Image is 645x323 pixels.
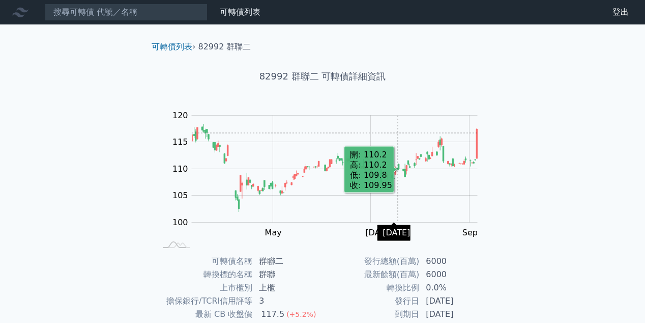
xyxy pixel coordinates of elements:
[286,310,316,318] span: (+5.2%)
[143,69,502,84] h1: 82992 群聯二 可轉債詳細資訊
[265,228,282,237] tspan: May
[156,281,253,294] td: 上市櫃別
[172,191,188,200] tspan: 105
[152,42,192,51] a: 可轉債列表
[322,294,420,308] td: 發行日
[152,41,195,53] li: ›
[420,294,489,308] td: [DATE]
[253,294,322,308] td: 3
[365,228,393,237] tspan: [DATE]
[253,255,322,268] td: 群聯二
[322,308,420,321] td: 到期日
[198,41,251,53] li: 82992 群聯二
[420,268,489,281] td: 6000
[172,218,188,227] tspan: 100
[45,4,208,21] input: 搜尋可轉債 代號／名稱
[253,268,322,281] td: 群聯
[420,308,489,321] td: [DATE]
[420,255,489,268] td: 6000
[156,294,253,308] td: 擔保銀行/TCRI信用評等
[604,4,637,20] a: 登出
[220,7,260,17] a: 可轉債列表
[156,308,253,321] td: 最新 CB 收盤價
[172,111,188,120] tspan: 120
[420,281,489,294] td: 0.0%
[253,281,322,294] td: 上櫃
[322,255,420,268] td: 發行總額(百萬)
[322,281,420,294] td: 轉換比例
[156,268,253,281] td: 轉換標的名稱
[462,228,478,237] tspan: Sep
[156,255,253,268] td: 可轉債名稱
[167,111,493,237] g: Chart
[172,164,188,174] tspan: 110
[259,308,286,320] div: 117.5
[172,137,188,147] tspan: 115
[322,268,420,281] td: 最新餘額(百萬)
